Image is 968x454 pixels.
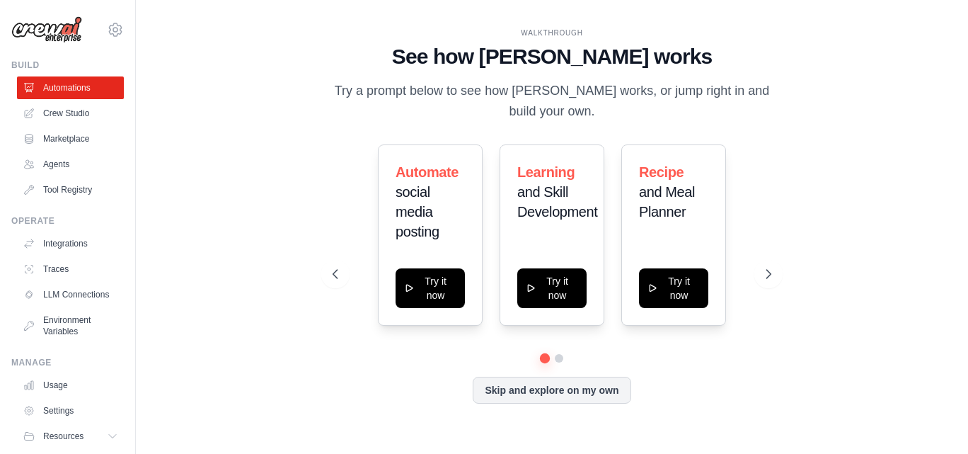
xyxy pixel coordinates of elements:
[11,59,124,71] div: Build
[517,268,587,308] button: Try it now
[517,184,597,220] span: and Skill Development
[43,431,83,442] span: Resources
[639,184,695,220] span: and Meal Planner
[17,399,124,422] a: Settings
[396,184,439,239] span: social media posting
[11,215,124,227] div: Operate
[17,178,124,201] a: Tool Registry
[396,164,459,180] span: Automate
[396,268,465,308] button: Try it now
[333,28,771,38] div: WALKTHROUGH
[11,357,124,368] div: Manage
[639,268,708,308] button: Try it now
[17,153,124,176] a: Agents
[17,283,124,306] a: LLM Connections
[639,164,684,180] span: Recipe
[11,16,82,43] img: Logo
[17,374,124,397] a: Usage
[17,76,124,99] a: Automations
[333,44,771,69] h1: See how [PERSON_NAME] works
[17,309,124,343] a: Environment Variables
[17,258,124,280] a: Traces
[517,164,575,180] span: Learning
[17,102,124,125] a: Crew Studio
[17,232,124,255] a: Integrations
[17,127,124,150] a: Marketplace
[333,81,771,123] p: Try a prompt below to see how [PERSON_NAME] works, or jump right in and build your own.
[473,377,630,404] button: Skip and explore on my own
[17,425,124,448] button: Resources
